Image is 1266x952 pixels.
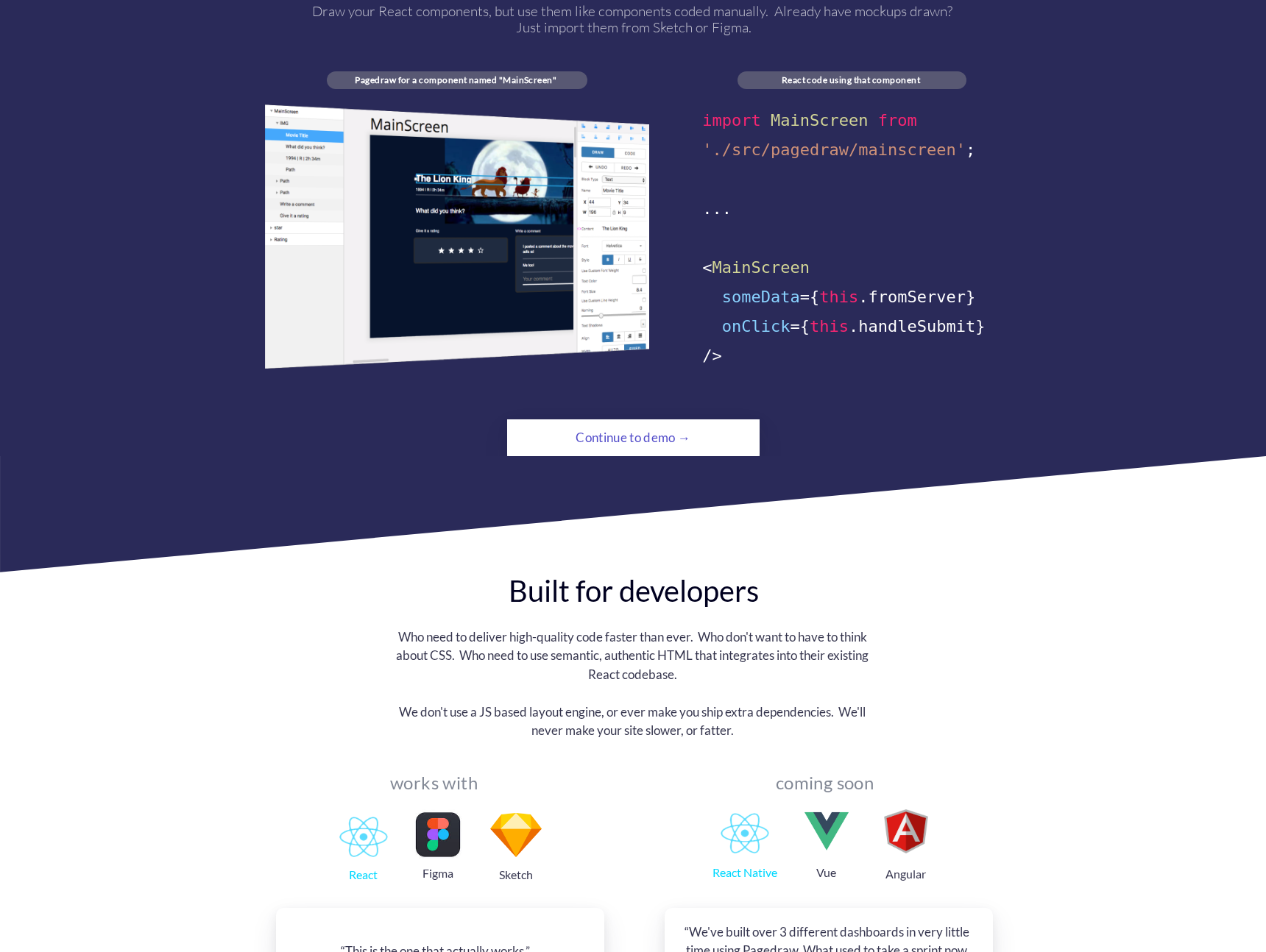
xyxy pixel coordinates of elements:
div: ... [702,194,1002,224]
div: React [334,868,393,881]
div: Built for developers [475,572,792,609]
div: React code using that component [738,74,963,85]
span: MainScreen [712,258,810,277]
div: Draw your React components, but use them like components coded manually. Already have mockups dra... [304,3,963,35]
div: Figma [409,867,467,880]
div: /> [702,341,1002,371]
div: coming soon [766,778,884,787]
div: Pagedraw for a component named "MainScreen" [327,74,584,85]
span: './src/pagedraw/mainscreen' [702,141,966,159]
img: image.png [884,809,928,853]
img: image.png [265,104,649,369]
span: onClick [722,317,791,335]
img: image.png [412,809,464,861]
span: someData [722,288,800,306]
div: ; [702,135,1002,165]
div: Sketch [487,868,545,881]
span: this [819,288,858,306]
img: image.png [804,809,849,853]
div: works with [382,778,487,787]
div: We don't use a JS based layout engine, or ever make you ship extra dependencies. We'll never make... [384,703,881,740]
img: 1786119702726483-1511943211646-D4982605-43E9-48EC-9604-858B5CF597D3.png [339,817,388,857]
div: Continue to demo → [547,423,719,452]
img: image.png [490,813,542,857]
img: 1786119702726483-1511943211646-D4982605-43E9-48EC-9604-858B5CF597D3.png [721,813,769,853]
div: Vue [797,866,856,879]
span: MainScreen [771,111,868,129]
span: from [878,111,917,129]
span: this [810,317,849,335]
div: Who need to deliver high-quality code faster than ever. Who don't want to have to think about CSS... [384,628,881,684]
div: ={ .handleSubmit} [702,312,1002,341]
span: import [702,111,760,129]
div: ={ .fromServer} [702,283,1002,312]
a: Continue to demo → [507,419,760,456]
div: React Native [703,866,788,879]
div: < [702,253,1002,283]
div: Angular [877,867,936,881]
